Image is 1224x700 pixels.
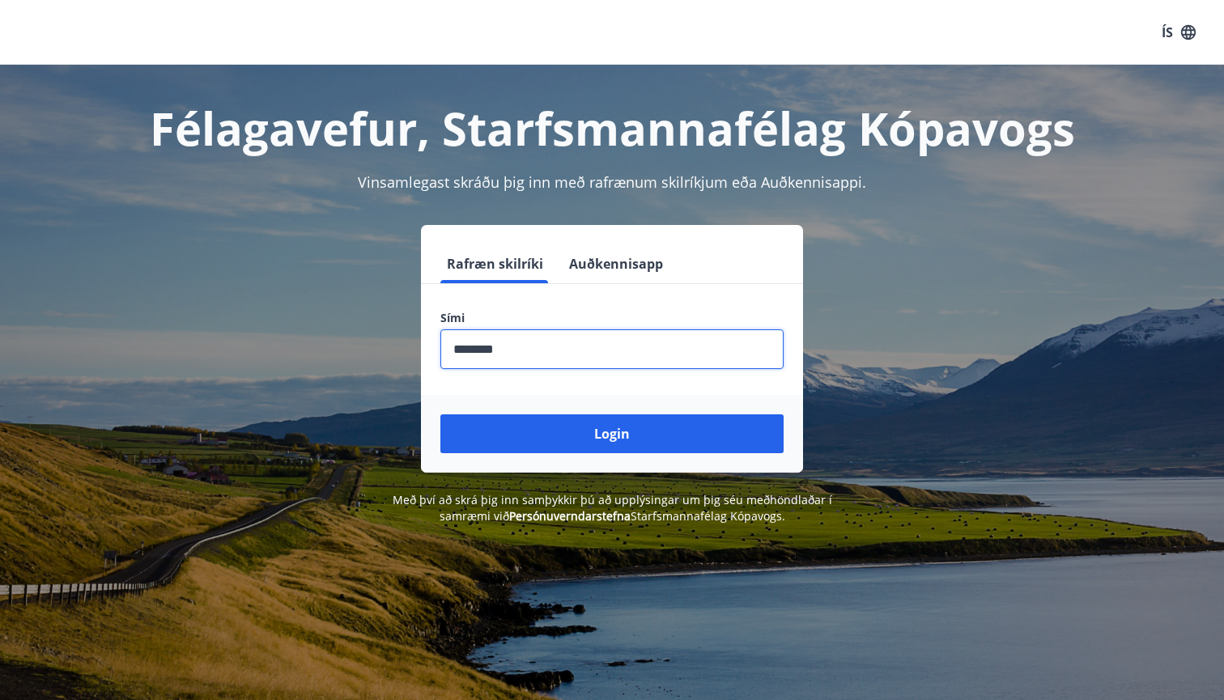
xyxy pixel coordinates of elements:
label: Sími [440,310,784,326]
button: Login [440,414,784,453]
span: Vinsamlegast skráðu þig inn með rafrænum skilríkjum eða Auðkennisappi. [358,172,866,192]
button: Rafræn skilríki [440,244,550,283]
span: Með því að skrá þig inn samþykkir þú að upplýsingar um þig séu meðhöndlaðar í samræmi við Starfsm... [393,492,832,524]
h1: Félagavefur, Starfsmannafélag Kópavogs [49,97,1175,159]
button: Auðkennisapp [563,244,669,283]
button: ÍS [1153,18,1205,47]
a: Persónuverndarstefna [509,508,631,524]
